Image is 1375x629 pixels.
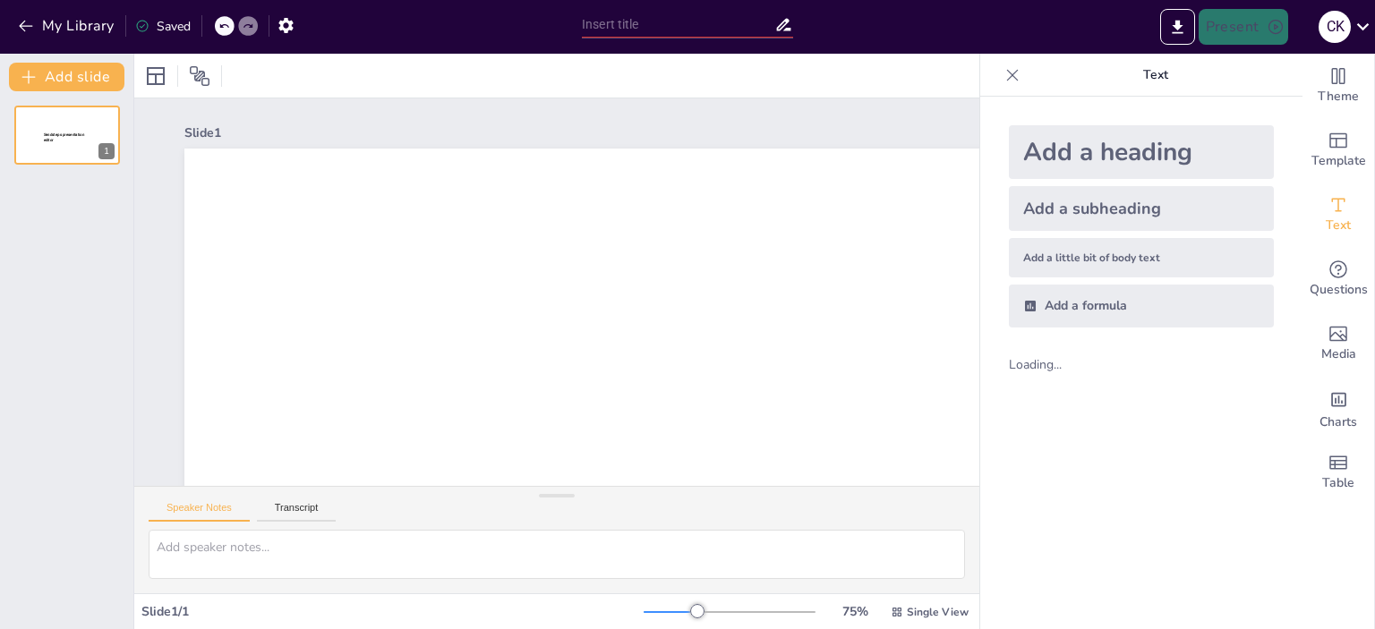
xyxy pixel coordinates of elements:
[1009,186,1274,231] div: Add a subheading
[1311,151,1366,171] span: Template
[1009,356,1092,373] div: Loading...
[1027,54,1285,97] p: Text
[1319,412,1357,432] span: Charts
[1009,285,1274,327] div: Add a formula
[98,143,115,159] div: 1
[1322,473,1354,493] span: Table
[1310,280,1368,300] span: Questions
[1302,440,1374,505] div: Add a table
[1302,376,1374,440] div: Add charts and graphs
[582,12,774,38] input: Insert title
[1318,87,1359,106] span: Theme
[1009,238,1274,277] div: Add a little bit of body text
[1160,9,1195,45] button: Export to PowerPoint
[257,502,337,522] button: Transcript
[149,502,250,522] button: Speaker Notes
[540,480,1034,600] span: Sendsteps presentation editor
[44,132,84,142] span: Sendsteps presentation editor
[13,12,122,40] button: My Library
[189,65,210,87] span: Position
[141,603,644,620] div: Slide 1 / 1
[135,18,191,35] div: Saved
[833,603,876,620] div: 75 %
[1321,344,1356,364] span: Media
[141,62,170,90] div: Layout
[907,605,969,619] span: Single View
[1302,118,1374,183] div: Add ready made slides
[1302,247,1374,311] div: Get real-time input from your audience
[1009,125,1274,179] div: Add a heading
[184,124,1277,141] div: Slide 1
[1319,9,1351,45] button: С K
[1302,183,1374,247] div: Add text boxes
[1199,9,1288,45] button: Present
[14,106,120,165] div: 1
[9,63,124,91] button: Add slide
[1326,216,1351,235] span: Text
[1302,54,1374,118] div: Change the overall theme
[1319,11,1351,43] div: С K
[1302,311,1374,376] div: Add images, graphics, shapes or video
